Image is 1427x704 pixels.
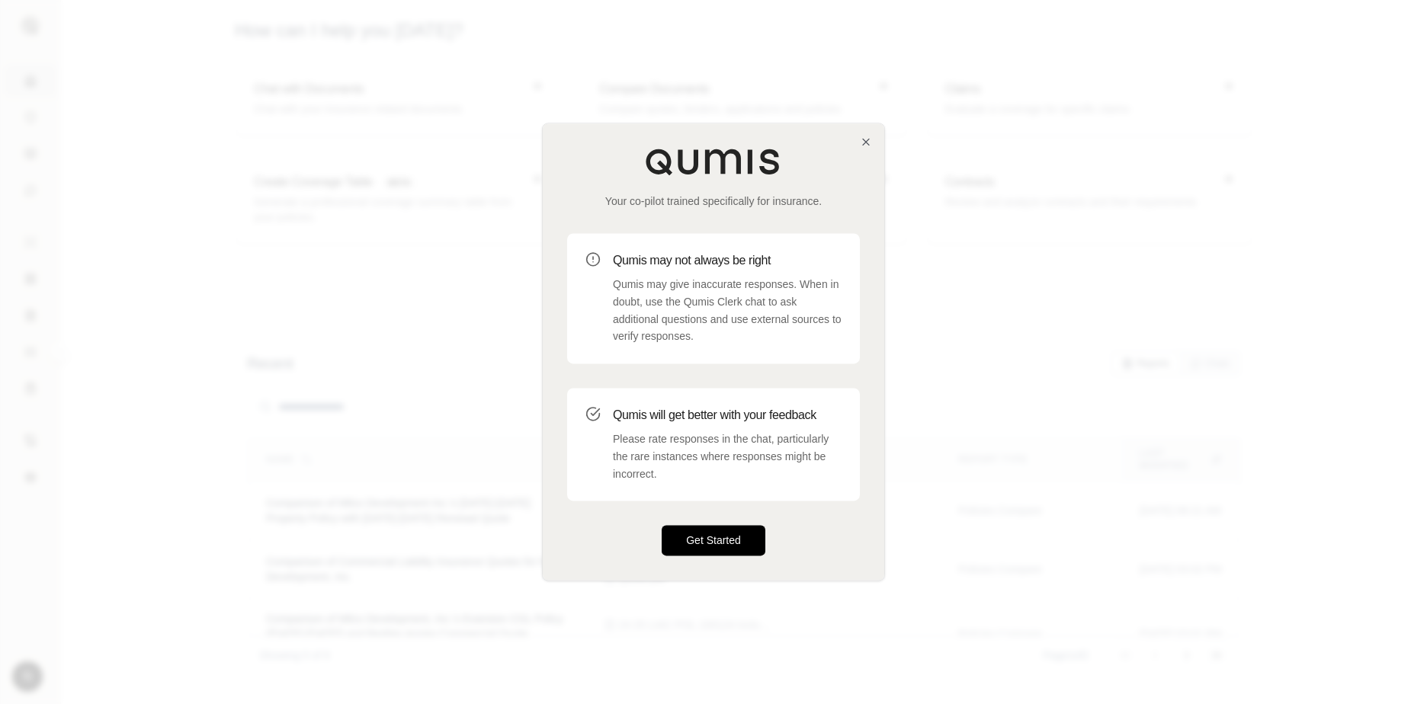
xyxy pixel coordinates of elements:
[662,526,765,556] button: Get Started
[613,251,842,270] h3: Qumis may not always be right
[645,148,782,175] img: Qumis Logo
[567,194,860,209] p: Your co-pilot trained specifically for insurance.
[613,430,842,482] p: Please rate responses in the chat, particularly the rare instances where responses might be incor...
[613,406,842,424] h3: Qumis will get better with your feedback
[613,276,842,345] p: Qumis may give inaccurate responses. When in doubt, use the Qumis Clerk chat to ask additional qu...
